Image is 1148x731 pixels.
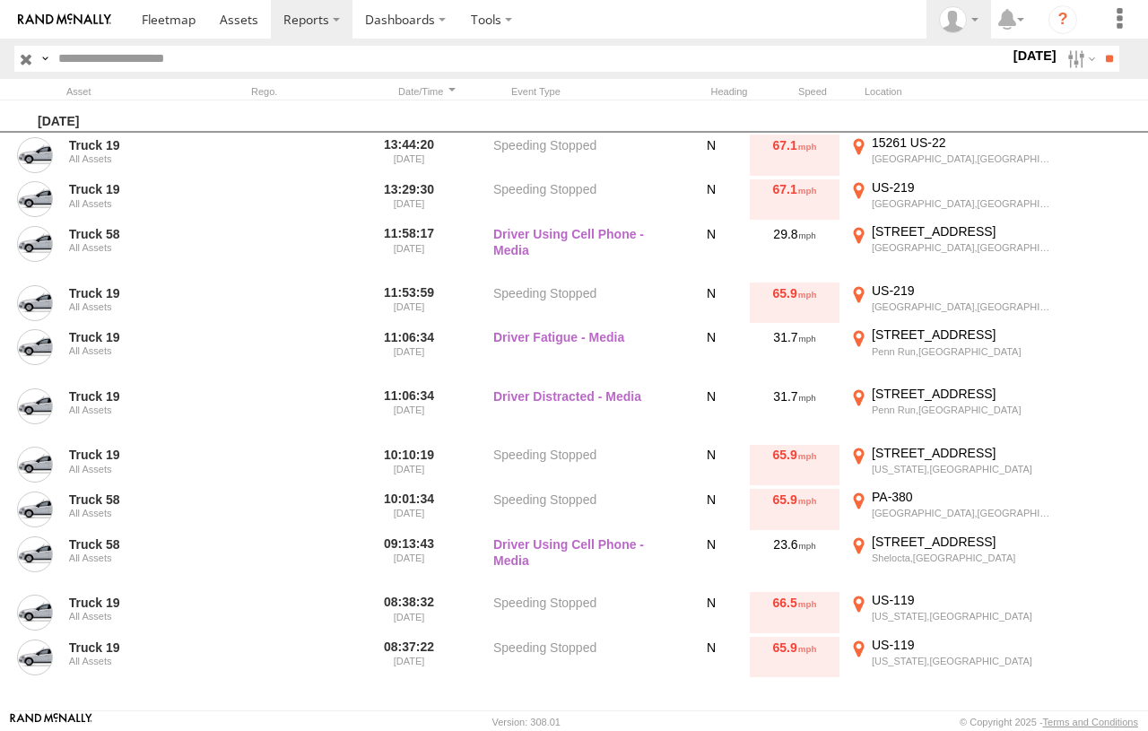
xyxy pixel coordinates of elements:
[847,283,1053,324] label: Click to View Event Location
[69,508,198,518] div: All Assets
[493,592,673,633] label: Speeding Stopped
[872,345,1050,358] div: Penn Run,[GEOGRAPHIC_DATA]
[680,445,743,486] div: N
[680,592,743,633] div: N
[872,197,1050,210] div: [GEOGRAPHIC_DATA],[GEOGRAPHIC_DATA]
[872,300,1050,313] div: [GEOGRAPHIC_DATA],[GEOGRAPHIC_DATA]
[493,386,673,441] label: Driver Distracted - Media
[680,489,743,530] div: N
[847,534,1053,589] label: Click to View Event Location
[750,223,839,279] div: 29.8
[872,135,1050,151] div: 15261 US-22
[847,223,1053,279] label: Click to View Event Location
[680,637,743,678] div: N
[872,223,1050,239] div: [STREET_ADDRESS]
[872,152,1050,165] div: [GEOGRAPHIC_DATA],[GEOGRAPHIC_DATA]
[872,386,1050,402] div: [STREET_ADDRESS]
[375,135,443,176] label: 13:44:20 [DATE]
[872,534,1050,550] div: [STREET_ADDRESS]
[375,534,443,589] label: 09:13:43 [DATE]
[38,46,52,72] label: Search Query
[847,445,1053,486] label: Click to View Event Location
[872,463,1050,475] div: [US_STATE],[GEOGRAPHIC_DATA]
[680,179,743,221] div: N
[750,326,839,382] div: 31.7
[375,489,443,530] label: 10:01:34 [DATE]
[680,534,743,589] div: N
[69,388,198,405] a: Truck 19
[1048,5,1077,34] i: ?
[493,179,673,221] label: Speeding Stopped
[69,405,198,415] div: All Assets
[375,179,443,221] label: 13:29:30 [DATE]
[680,386,743,441] div: N
[872,552,1050,564] div: Shelocta,[GEOGRAPHIC_DATA]
[847,592,1053,633] label: Click to View Event Location
[69,198,198,209] div: All Assets
[750,489,839,530] div: 65.9
[69,329,198,345] a: Truck 19
[493,223,673,279] label: Driver Using Cell Phone - Media
[847,179,1053,221] label: Click to View Event Location
[69,611,198,622] div: All Assets
[872,445,1050,461] div: [STREET_ADDRESS]
[375,283,443,324] label: 11:53:59 [DATE]
[393,85,461,98] div: Click to Sort
[375,445,443,486] label: 10:10:19 [DATE]
[872,241,1050,254] div: [GEOGRAPHIC_DATA],[GEOGRAPHIC_DATA]
[750,445,839,486] div: 65.9
[493,445,673,486] label: Speeding Stopped
[847,637,1053,678] label: Click to View Event Location
[872,507,1050,519] div: [GEOGRAPHIC_DATA],[GEOGRAPHIC_DATA]
[493,283,673,324] label: Speeding Stopped
[69,553,198,563] div: All Assets
[493,135,673,176] label: Speeding Stopped
[680,326,743,382] div: N
[69,181,198,197] a: Truck 19
[69,345,198,356] div: All Assets
[69,137,198,153] a: Truck 19
[872,610,1050,622] div: [US_STATE],[GEOGRAPHIC_DATA]
[872,283,1050,299] div: US-219
[69,226,198,242] a: Truck 58
[750,179,839,221] div: 67.1
[872,592,1050,608] div: US-119
[69,447,198,463] a: Truck 19
[375,386,443,441] label: 11:06:34 [DATE]
[69,536,198,553] a: Truck 58
[680,283,743,324] div: N
[872,404,1050,416] div: Penn Run,[GEOGRAPHIC_DATA]
[872,655,1050,667] div: [US_STATE],[GEOGRAPHIC_DATA]
[10,713,92,731] a: Visit our Website
[960,717,1138,727] div: © Copyright 2025 -
[750,592,839,633] div: 66.5
[493,489,673,530] label: Speeding Stopped
[750,534,839,589] div: 23.6
[69,242,198,253] div: All Assets
[933,6,985,33] div: Caitlyn Akarman
[69,464,198,474] div: All Assets
[69,640,198,656] a: Truck 19
[750,135,839,176] div: 67.1
[493,637,673,678] label: Speeding Stopped
[847,135,1053,176] label: Click to View Event Location
[872,326,1050,343] div: [STREET_ADDRESS]
[1010,46,1060,65] label: [DATE]
[680,223,743,279] div: N
[69,656,198,666] div: All Assets
[69,285,198,301] a: Truck 19
[492,717,561,727] div: Version: 308.01
[375,326,443,382] label: 11:06:34 [DATE]
[375,592,443,633] label: 08:38:32 [DATE]
[1043,717,1138,727] a: Terms and Conditions
[680,135,743,176] div: N
[847,386,1053,441] label: Click to View Event Location
[872,637,1050,653] div: US-119
[847,489,1053,530] label: Click to View Event Location
[493,326,673,382] label: Driver Fatigue - Media
[872,179,1050,196] div: US-219
[69,492,198,508] a: Truck 58
[872,489,1050,505] div: PA-380
[493,534,673,589] label: Driver Using Cell Phone - Media
[847,326,1053,382] label: Click to View Event Location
